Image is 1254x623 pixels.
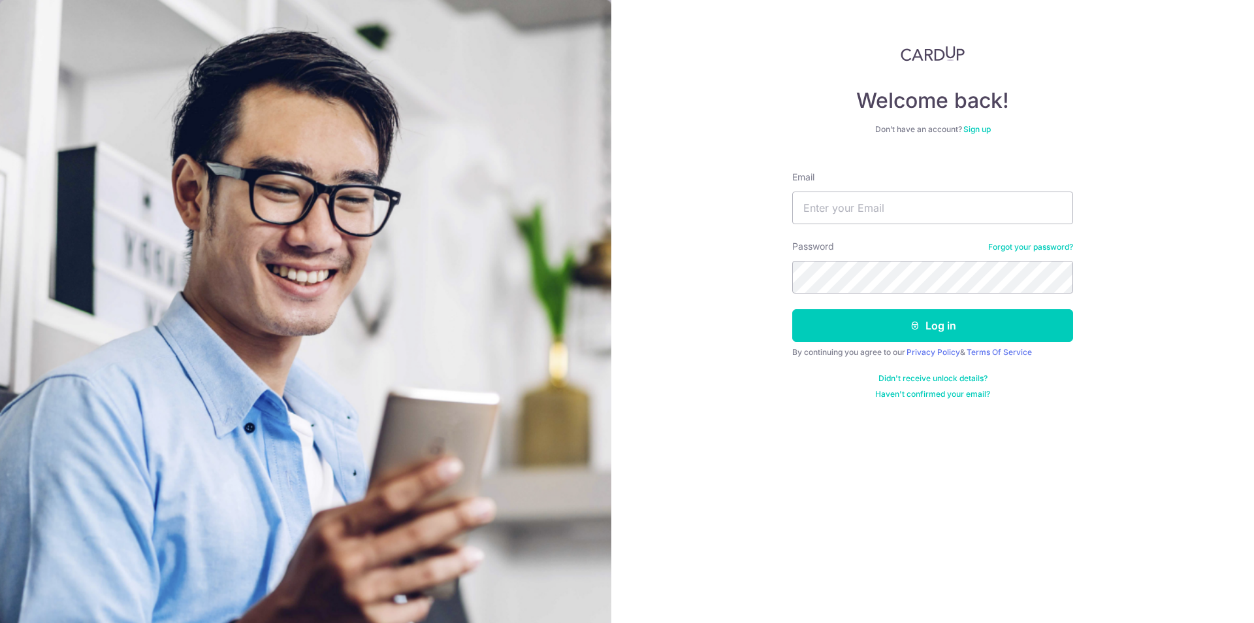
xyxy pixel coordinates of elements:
a: Forgot your password? [988,242,1073,252]
label: Email [792,171,814,184]
a: Sign up [963,124,991,134]
a: Terms Of Service [967,347,1032,357]
div: Don’t have an account? [792,124,1073,135]
label: Password [792,240,834,253]
img: CardUp Logo [901,46,965,61]
button: Log in [792,309,1073,342]
a: Didn't receive unlock details? [878,373,988,384]
div: By continuing you agree to our & [792,347,1073,358]
h4: Welcome back! [792,88,1073,114]
input: Enter your Email [792,192,1073,224]
a: Haven't confirmed your email? [875,389,990,399]
a: Privacy Policy [907,347,960,357]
